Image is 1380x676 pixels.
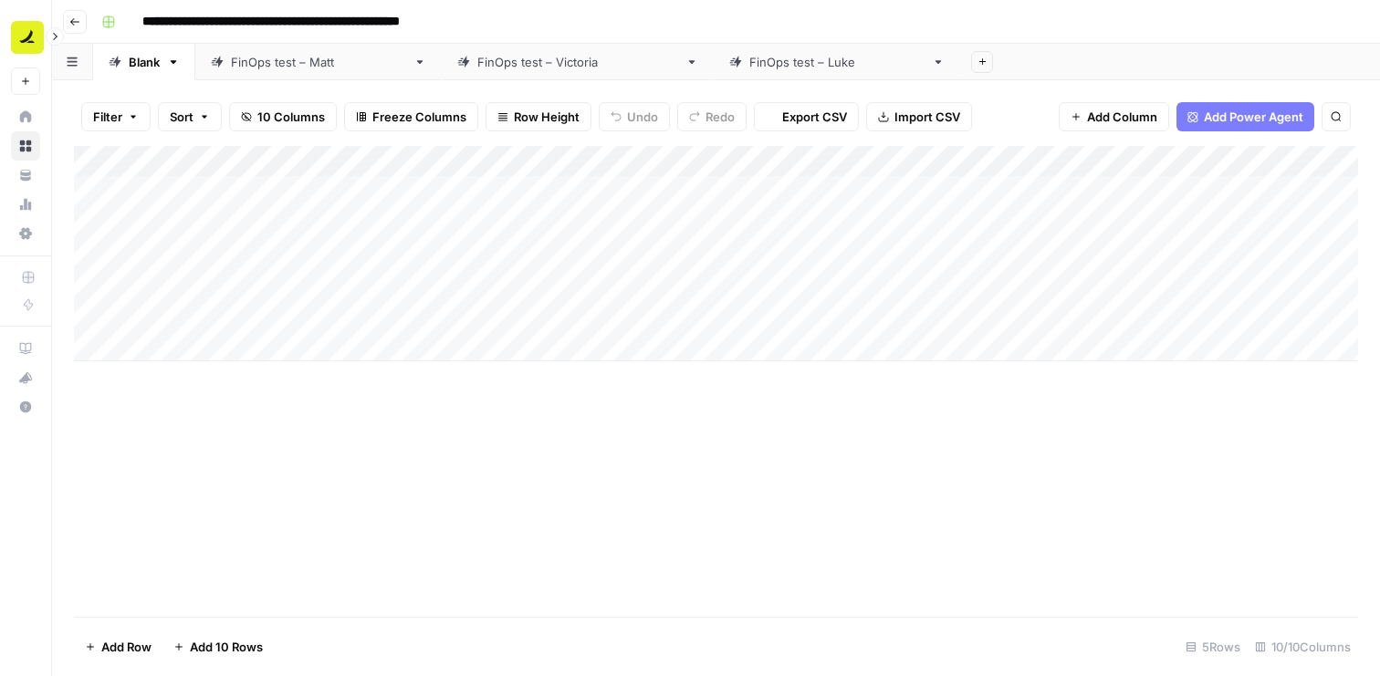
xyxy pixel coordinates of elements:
[442,44,714,80] a: FinOps test – [GEOGRAPHIC_DATA]
[195,44,442,80] a: FinOps test – [PERSON_NAME]
[101,638,152,656] span: Add Row
[866,102,972,131] button: Import CSV
[1248,632,1358,661] div: 10/10 Columns
[11,363,40,392] button: What's new?
[714,44,960,80] a: FinOps test – [PERSON_NAME]
[372,108,466,126] span: Freeze Columns
[74,632,162,661] button: Add Row
[11,21,44,54] img: Ramp Logo
[12,364,39,391] div: What's new?
[93,108,122,126] span: Filter
[1059,102,1169,131] button: Add Column
[754,102,859,131] button: Export CSV
[11,190,40,219] a: Usage
[627,108,658,126] span: Undo
[93,44,195,80] a: Blank
[190,638,263,656] span: Add 10 Rows
[11,334,40,363] a: AirOps Academy
[782,108,847,126] span: Export CSV
[599,102,670,131] button: Undo
[11,102,40,131] a: Home
[11,131,40,161] a: Browse
[486,102,591,131] button: Row Height
[1204,108,1303,126] span: Add Power Agent
[1178,632,1248,661] div: 5 Rows
[1087,108,1157,126] span: Add Column
[894,108,960,126] span: Import CSV
[514,108,580,126] span: Row Height
[11,392,40,421] button: Help + Support
[677,102,747,131] button: Redo
[229,102,337,131] button: 10 Columns
[158,102,222,131] button: Sort
[1176,102,1314,131] button: Add Power Agent
[477,53,678,71] div: FinOps test – [GEOGRAPHIC_DATA]
[170,108,193,126] span: Sort
[11,15,40,60] button: Workspace: Ramp
[11,161,40,190] a: Your Data
[344,102,478,131] button: Freeze Columns
[81,102,151,131] button: Filter
[749,53,925,71] div: FinOps test – [PERSON_NAME]
[706,108,735,126] span: Redo
[11,219,40,248] a: Settings
[129,53,160,71] div: Blank
[257,108,325,126] span: 10 Columns
[162,632,274,661] button: Add 10 Rows
[231,53,406,71] div: FinOps test – [PERSON_NAME]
